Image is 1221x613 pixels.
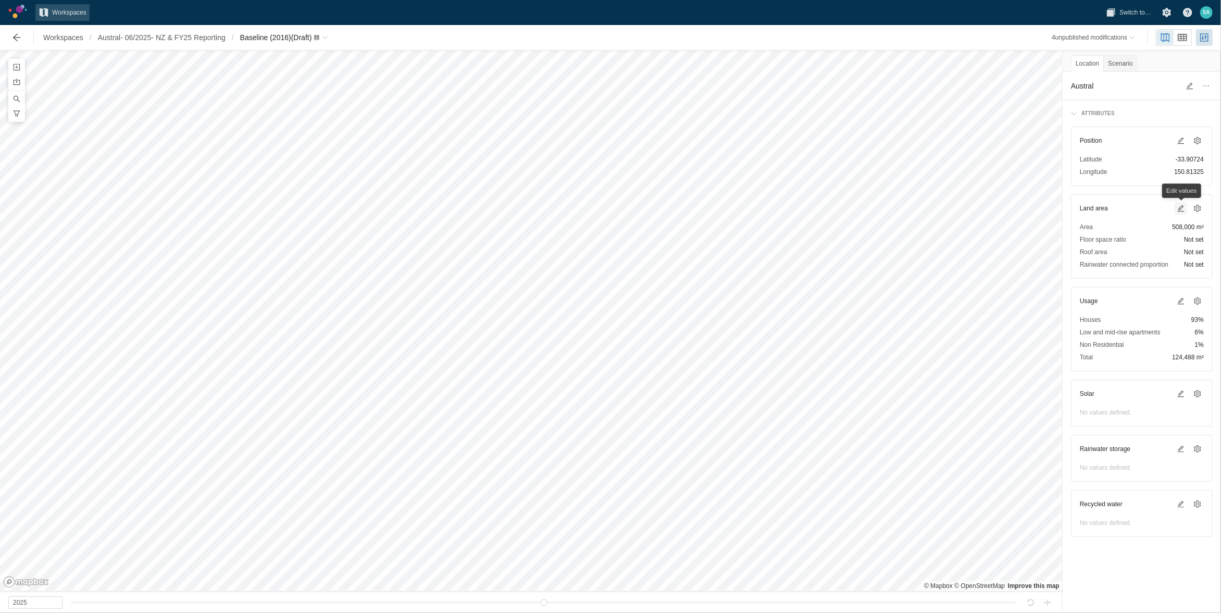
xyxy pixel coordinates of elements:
[1080,499,1123,509] h3: Recycled water
[43,32,83,43] span: Workspaces
[35,4,90,21] a: Workspaces
[1080,247,1107,257] span: Roof area
[95,29,229,46] a: Austral- 06/2025- NZ & FY25 Reporting
[1080,315,1101,325] span: Houses
[1119,7,1151,18] span: Switch to…
[1080,167,1107,177] span: Longitude
[1080,296,1098,306] h3: Usage
[1103,4,1154,21] button: Switch to…
[1184,247,1204,257] span: Not set
[1184,259,1204,270] span: Not set
[1080,203,1108,214] h3: Land area
[1080,135,1102,146] h3: Position
[3,576,49,588] a: Mapbox logo
[1195,340,1204,350] span: 1%
[1174,30,1191,45] a: Grid view (Ctrl+Shift+2)
[1071,55,1104,72] div: Location
[1200,6,1213,19] div: SA
[229,29,237,46] span: /
[954,582,1005,590] a: OpenStreetMap
[1080,389,1094,399] h3: Solar
[1080,444,1130,454] h3: Rainwater storage
[1103,55,1137,72] div: Scenario
[1191,315,1204,325] span: 93%
[924,582,953,590] a: Mapbox
[1162,184,1201,198] div: Edit values
[237,29,332,46] button: Baseline (2016)(Draft)
[1195,327,1204,337] span: 6%
[1049,29,1139,46] button: 4unpublished modifications
[1080,234,1126,245] span: Floor space ratio
[1080,340,1124,350] span: Non Residential
[1184,234,1204,245] span: Not set
[86,29,95,46] span: /
[1080,222,1093,232] span: Area
[1174,167,1204,177] span: 150.81325
[1176,154,1204,165] span: -33.90724
[40,29,86,46] a: Workspaces
[1080,327,1161,337] span: Low and mid-rise apartments
[1080,259,1168,270] span: Rainwater connected proportion
[1172,352,1204,362] span: 124,488 m²
[1067,105,1217,122] div: Attributes
[52,7,86,18] span: Workspaces
[1052,32,1127,43] div: 4 unpublished modification s
[1172,222,1204,232] span: 508,000 m²
[1008,582,1060,590] a: Map feedback
[1080,352,1093,362] span: Total
[98,32,226,43] span: Austral- 06/2025- NZ & FY25 Reporting
[1080,409,1131,416] span: No values defined.
[1071,80,1179,92] textarea: Austral
[1080,154,1102,165] span: Latitude
[40,29,331,46] nav: Breadcrumb
[1077,109,1115,118] div: Attributes
[1080,464,1131,471] span: No values defined.
[1080,519,1131,527] span: No values defined.
[1157,30,1174,45] button: Map view (Ctrl+Shift+1)
[240,33,312,42] span: Baseline (2016) (Draft)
